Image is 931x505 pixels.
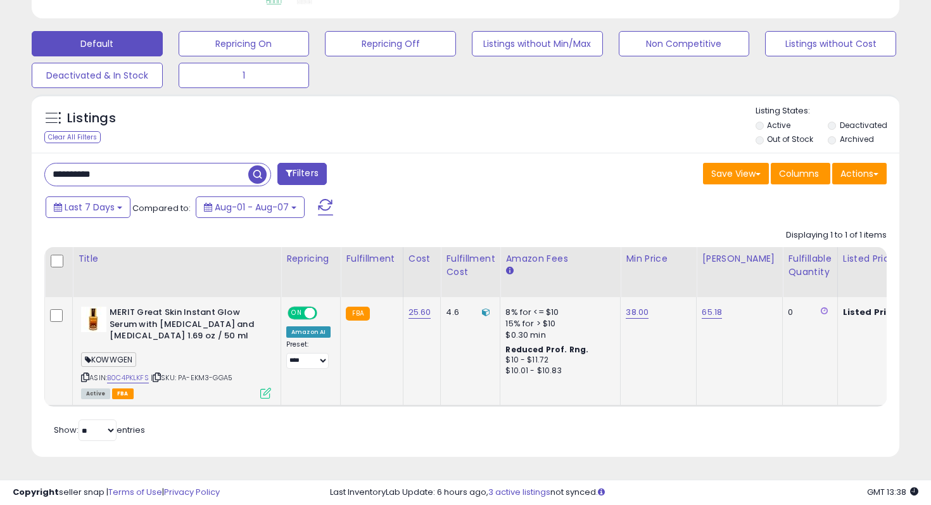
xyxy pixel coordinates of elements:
[179,63,310,88] button: 1
[767,134,813,144] label: Out of Stock
[626,252,691,265] div: Min Price
[215,201,289,214] span: Aug-01 - Aug-07
[843,306,901,318] b: Listed Price:
[446,307,490,318] div: 4.6
[81,307,271,397] div: ASIN:
[346,252,397,265] div: Fulfillment
[779,167,819,180] span: Columns
[81,352,136,367] span: KOWWGEN
[505,318,611,329] div: 15% for > $10
[505,329,611,341] div: $0.30 min
[78,252,275,265] div: Title
[788,252,832,279] div: Fulfillable Quantity
[619,31,750,56] button: Non Competitive
[164,486,220,498] a: Privacy Policy
[771,163,830,184] button: Columns
[112,388,134,399] span: FBA
[286,326,331,338] div: Amazon AI
[702,306,722,319] a: 65.18
[840,134,874,144] label: Archived
[65,201,115,214] span: Last 7 Days
[408,252,436,265] div: Cost
[330,487,919,499] div: Last InventoryLab Update: 6 hours ago, not synced.
[196,196,305,218] button: Aug-01 - Aug-07
[286,252,335,265] div: Repricing
[32,31,163,56] button: Default
[626,306,649,319] a: 38.00
[867,486,918,498] span: 2025-08-15 13:38 GMT
[505,366,611,376] div: $10.01 - $10.83
[13,487,220,499] div: seller snap | |
[756,105,900,117] p: Listing States:
[488,486,550,498] a: 3 active listings
[81,388,110,399] span: All listings currently available for purchase on Amazon
[277,163,327,185] button: Filters
[786,229,887,241] div: Displaying 1 to 1 of 1 items
[108,486,162,498] a: Terms of Use
[505,344,588,355] b: Reduced Prof. Rng.
[446,252,495,279] div: Fulfillment Cost
[703,163,769,184] button: Save View
[832,163,887,184] button: Actions
[472,31,603,56] button: Listings without Min/Max
[13,486,59,498] strong: Copyright
[81,307,106,332] img: 31ydJkODY8L._SL40_.jpg
[346,307,369,321] small: FBA
[179,31,310,56] button: Repricing On
[325,31,456,56] button: Repricing Off
[107,373,149,383] a: B0C4PKLKFS
[505,307,611,318] div: 8% for <= $10
[315,308,336,319] span: OFF
[32,63,163,88] button: Deactivated & In Stock
[54,424,145,436] span: Show: entries
[840,120,887,131] label: Deactivated
[132,202,191,214] span: Compared to:
[505,355,611,366] div: $10 - $11.72
[765,31,896,56] button: Listings without Cost
[151,373,232,383] span: | SKU: PA-EKM3-GGA5
[702,252,777,265] div: [PERSON_NAME]
[408,306,431,319] a: 25.60
[286,340,331,369] div: Preset:
[67,110,116,127] h5: Listings
[110,307,263,345] b: MERIT Great Skin Instant Glow Serum with [MEDICAL_DATA] and [MEDICAL_DATA] 1.69 oz / 50 ml
[44,131,101,143] div: Clear All Filters
[46,196,130,218] button: Last 7 Days
[505,265,513,277] small: Amazon Fees.
[289,308,305,319] span: ON
[767,120,790,131] label: Active
[505,252,615,265] div: Amazon Fees
[788,307,827,318] div: 0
